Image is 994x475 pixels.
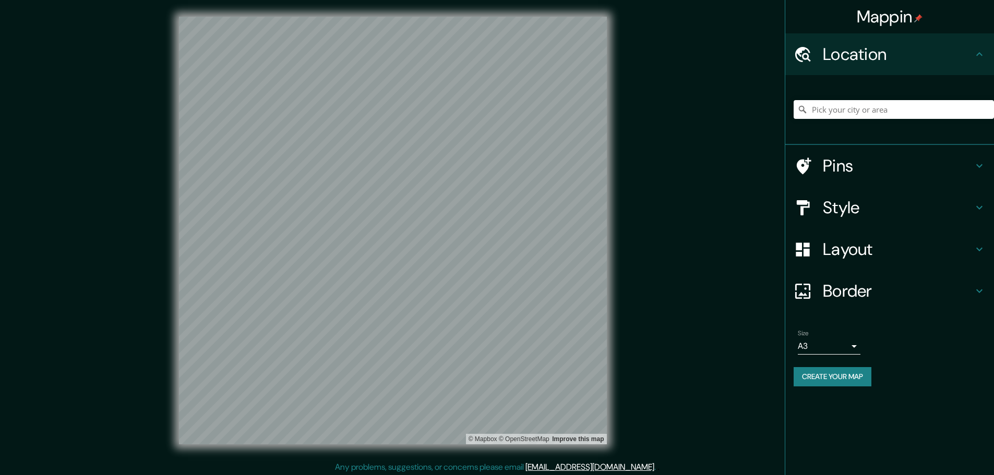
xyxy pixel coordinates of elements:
label: Size [798,329,809,338]
div: Border [785,270,994,312]
h4: Location [823,44,973,65]
h4: Layout [823,239,973,260]
input: Pick your city or area [794,100,994,119]
a: [EMAIL_ADDRESS][DOMAIN_NAME] [525,461,654,472]
iframe: Help widget launcher [901,434,983,464]
h4: Style [823,197,973,218]
h4: Border [823,281,973,301]
button: Create your map [794,367,871,386]
div: A3 [798,338,860,355]
canvas: Map [179,17,607,444]
div: Layout [785,228,994,270]
h4: Pins [823,155,973,176]
div: . [657,461,660,473]
a: OpenStreetMap [499,435,549,443]
div: Pins [785,145,994,187]
div: . [656,461,657,473]
a: Mapbox [469,435,497,443]
h4: Mappin [857,6,923,27]
img: pin-icon.png [914,14,923,22]
div: Style [785,187,994,228]
div: Location [785,33,994,75]
a: Map feedback [552,435,604,443]
p: Any problems, suggestions, or concerns please email . [335,461,656,473]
